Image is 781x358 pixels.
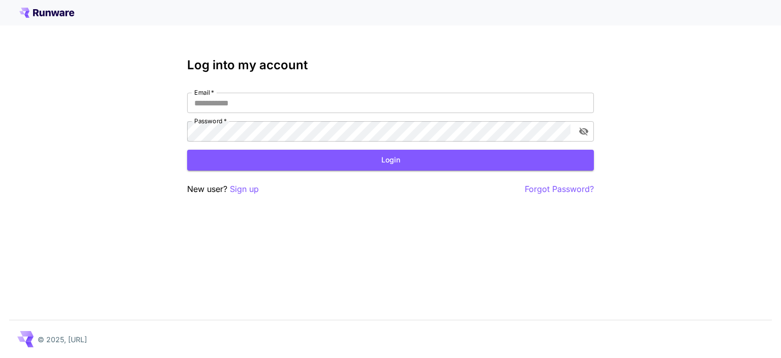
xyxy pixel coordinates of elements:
[187,150,594,171] button: Login
[38,334,87,345] p: © 2025, [URL]
[525,183,594,196] button: Forgot Password?
[194,117,227,125] label: Password
[230,183,259,196] button: Sign up
[187,183,259,196] p: New user?
[575,122,593,141] button: toggle password visibility
[187,58,594,72] h3: Log into my account
[194,88,214,97] label: Email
